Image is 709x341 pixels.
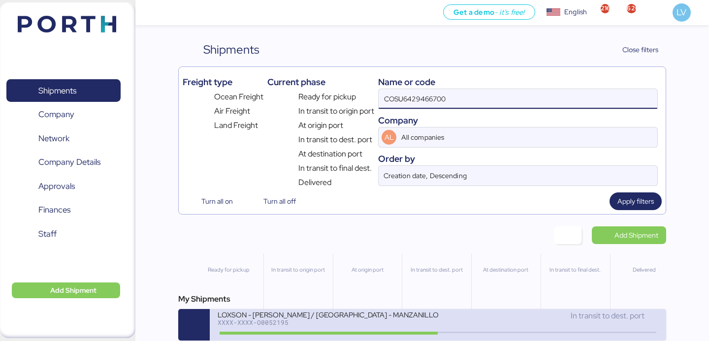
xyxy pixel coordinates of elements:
[183,75,263,89] div: Freight type
[378,75,658,89] div: Name or code
[183,192,241,210] button: Turn all on
[141,4,158,21] button: Menu
[178,293,666,305] div: My Shipments
[50,284,97,296] span: Add Shipment
[214,120,258,131] span: Land Freight
[12,282,120,298] button: Add Shipment
[298,177,331,188] span: Delivered
[592,226,666,244] a: Add Shipment
[617,195,654,207] span: Apply filters
[571,310,645,321] span: In transit to dest. port
[298,105,374,117] span: In transit to origin port
[378,152,658,165] div: Order by
[38,131,69,146] span: Network
[399,127,629,147] input: AL
[622,44,658,56] span: Close filters
[201,195,233,207] span: Turn all on
[203,41,259,59] div: Shipments
[38,84,76,98] span: Shipments
[198,266,259,274] div: Ready for pickup
[476,266,536,274] div: At destination port
[602,41,666,59] button: Close filters
[6,127,121,150] a: Network
[298,162,372,174] span: In transit to final dest.
[38,107,74,122] span: Company
[298,91,356,103] span: Ready for pickup
[268,266,328,274] div: In transit to origin port
[6,151,121,174] a: Company Details
[406,266,467,274] div: In transit to dest. port
[214,105,250,117] span: Air Freight
[378,114,658,127] div: Company
[38,179,75,193] span: Approvals
[6,222,121,245] a: Staff
[38,203,70,217] span: Finances
[545,266,606,274] div: In transit to final dest.
[267,75,374,89] div: Current phase
[337,266,398,274] div: At origin port
[214,91,263,103] span: Ocean Freight
[298,134,372,146] span: In transit to dest. port
[38,227,57,241] span: Staff
[218,319,438,326] div: XXXX-XXXX-O0052195
[6,103,121,126] a: Company
[614,229,658,241] span: Add Shipment
[564,7,587,17] div: English
[245,192,304,210] button: Turn all off
[610,192,662,210] button: Apply filters
[263,195,296,207] span: Turn all off
[614,266,675,274] div: Delivered
[6,175,121,197] a: Approvals
[6,199,121,221] a: Finances
[677,6,686,19] span: LV
[385,132,394,143] span: AL
[218,310,438,318] div: LOXSON - [PERSON_NAME] / [GEOGRAPHIC_DATA] - MANZANILLO / MBL: COSU6429466700 - HBL: KSSE25090245...
[298,148,362,160] span: At destination port
[298,120,343,131] span: At origin port
[38,155,100,169] span: Company Details
[6,79,121,102] a: Shipments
